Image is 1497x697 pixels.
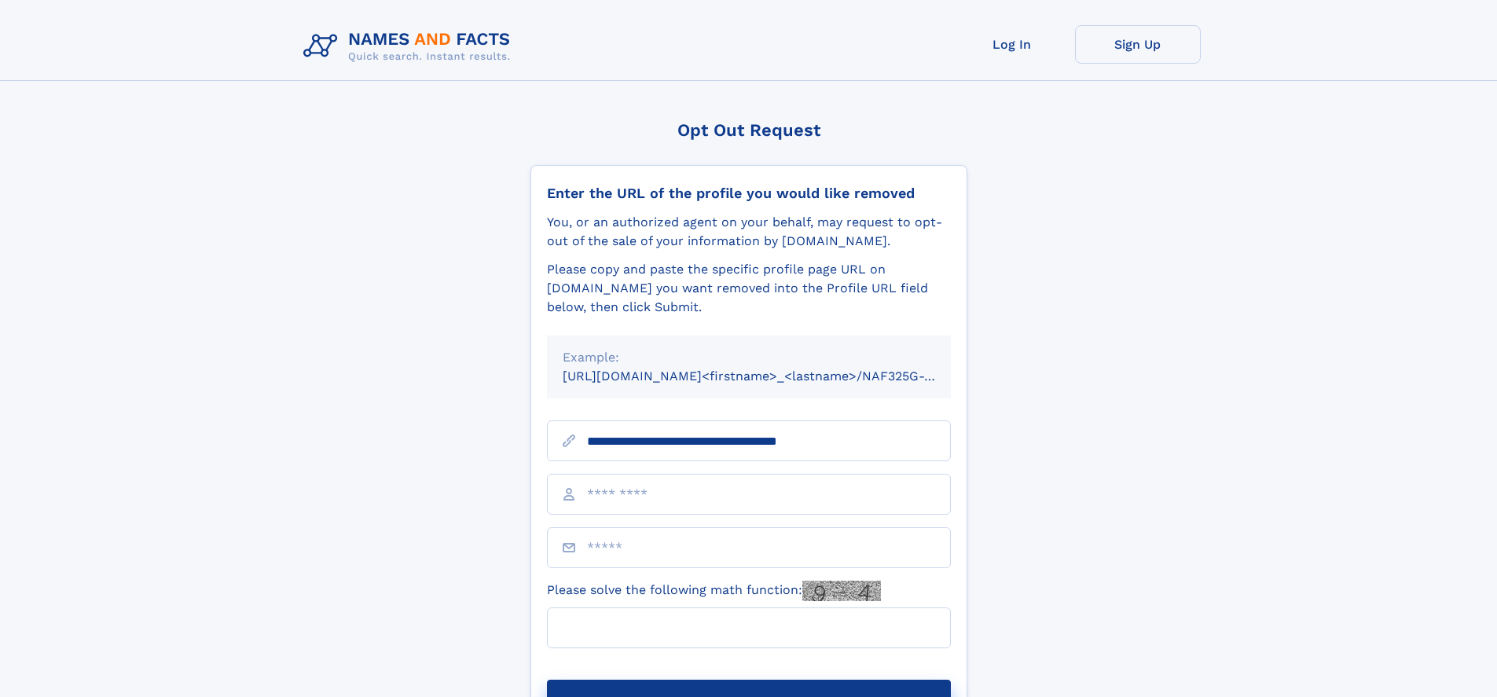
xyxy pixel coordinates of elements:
div: Example: [563,348,935,367]
div: Please copy and paste the specific profile page URL on [DOMAIN_NAME] you want removed into the Pr... [547,260,951,317]
label: Please solve the following math function: [547,581,881,601]
div: You, or an authorized agent on your behalf, may request to opt-out of the sale of your informatio... [547,213,951,251]
small: [URL][DOMAIN_NAME]<firstname>_<lastname>/NAF325G-xxxxxxxx [563,369,981,383]
div: Opt Out Request [530,120,967,140]
a: Log In [949,25,1075,64]
div: Enter the URL of the profile you would like removed [547,185,951,202]
a: Sign Up [1075,25,1201,64]
img: Logo Names and Facts [297,25,523,68]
